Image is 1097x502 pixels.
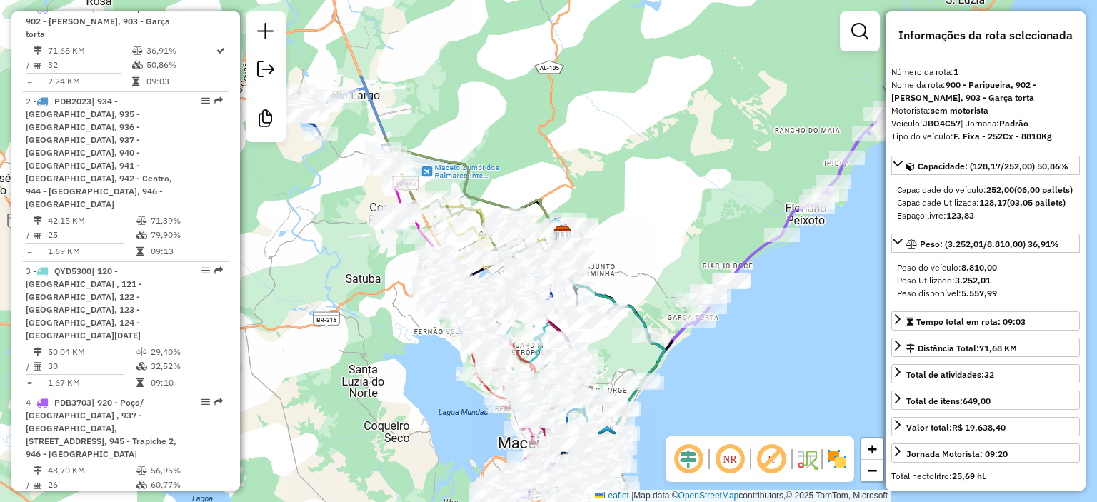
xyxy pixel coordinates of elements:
img: 303 UDC Full Litoral [598,425,616,443]
img: Exibir/Ocultar setores [826,448,848,471]
strong: (03,05 pallets) [1007,197,1066,208]
a: Criar modelo [251,104,280,136]
strong: 900 - Paripueira, 902 - [PERSON_NAME], 903 - Garça torta [891,79,1036,103]
div: Peso disponível: [897,287,1074,300]
td: 32,52% [150,359,222,373]
a: Leaflet [595,491,629,501]
td: 50,86% [146,58,215,72]
td: 32 [47,58,131,72]
span: PDB2023 [54,96,91,106]
img: FAD CDD Maceio [552,224,571,242]
span: PDB3703 [54,397,91,408]
strong: F. Fixa - 252Cx - 8810Kg [953,131,1052,141]
td: 2,24 KM [47,74,131,89]
div: Número da rota: [891,66,1080,79]
td: 42,15 KM [47,214,136,228]
i: Distância Total [34,46,42,55]
strong: 128,17 [979,197,1007,208]
strong: 32 [984,369,994,380]
strong: 3.252,01 [955,275,991,286]
i: Tempo total em rota [136,247,144,256]
div: Motorista: [891,104,1080,117]
em: Opções [201,96,210,105]
td: 71,39% [150,214,222,228]
div: Total de itens: [906,395,991,408]
a: Zoom in [861,438,883,460]
a: Total de itens:649,00 [891,391,1080,410]
td: 56,95% [150,463,222,478]
td: 25 [47,228,136,242]
div: Capacidade Utilizada: [897,196,1074,209]
strong: 252,00 [986,184,1014,195]
span: | 920 - Poço/ [GEOGRAPHIC_DATA] , 937 - [GEOGRAPHIC_DATA], [STREET_ADDRESS], 945 - Trapiche 2, 94... [26,397,176,459]
span: Exibir rótulo [754,442,788,476]
td: = [26,74,33,89]
em: Rota exportada [214,96,223,105]
div: Distância Total: [906,342,1017,355]
a: Exportar sessão [251,55,280,87]
i: Tempo total em rota [132,77,139,86]
span: 1 - [26,3,170,39]
div: Capacidade: (128,17/252,00) 50,86% [891,178,1080,228]
strong: 25,69 hL [952,471,986,481]
span: 2 - [26,96,172,209]
td: = [26,376,33,390]
td: 26 [47,478,136,492]
img: Fluxo de ruas [796,448,818,471]
a: Peso: (3.252,01/8.810,00) 36,91% [891,234,1080,253]
strong: 5.557,99 [961,288,997,298]
div: Peso: (3.252,01/8.810,00) 36,91% [891,256,1080,306]
strong: JBO4C57 [923,118,961,129]
i: Rota otimizada [216,46,225,55]
strong: Padrão [999,118,1028,129]
td: 79,90% [150,228,222,242]
em: Opções [201,398,210,406]
strong: (06,00 pallets) [1014,184,1073,195]
td: 29,40% [150,345,222,359]
i: % de utilização da cubagem [136,362,147,371]
em: Rota exportada [214,266,223,275]
td: 09:13 [150,244,222,258]
div: Veículo: [891,117,1080,130]
img: CDD Maceio [553,226,572,244]
span: 71,68 KM [979,343,1017,353]
a: Nova sessão e pesquisa [251,17,280,49]
i: % de utilização do peso [136,348,147,356]
i: Distância Total [34,466,42,475]
td: 60,77% [150,478,222,492]
div: Valor total: [906,421,1006,434]
strong: R$ 19.638,40 [952,422,1006,433]
a: Exibir filtros [846,17,874,46]
a: Total de atividades:32 [891,364,1080,383]
em: Rota exportada [214,398,223,406]
td: 48,70 KM [47,463,136,478]
span: − [868,461,877,479]
i: Distância Total [34,216,42,225]
img: UDC zumpy [546,216,565,235]
td: 50,04 KM [47,345,136,359]
span: Tempo total em rota: 09:03 [916,316,1026,327]
span: Ocultar deslocamento [671,442,706,476]
a: Valor total:R$ 19.638,40 [891,417,1080,436]
em: Opções [201,266,210,275]
span: Ocultar NR [713,442,747,476]
td: = [26,244,33,258]
div: Capacidade do veículo: [897,184,1074,196]
strong: 1 [953,66,958,77]
td: 71,68 KM [47,44,131,58]
span: + [868,440,877,458]
span: QYD5300 [54,266,91,276]
i: % de utilização da cubagem [136,231,147,239]
div: Tipo do veículo: [891,130,1080,143]
span: | 934 - [GEOGRAPHIC_DATA], 935 - [GEOGRAPHIC_DATA], 936 - [GEOGRAPHIC_DATA], 937 - [GEOGRAPHIC_DA... [26,96,172,209]
span: Peso do veículo: [897,262,997,273]
a: Zoom out [861,460,883,481]
i: Tempo total em rota [136,378,144,387]
div: Peso Utilizado: [897,274,1074,287]
i: Distância Total [34,348,42,356]
i: % de utilização da cubagem [132,61,143,69]
i: Total de Atividades [34,61,42,69]
strong: 649,00 [963,396,991,406]
td: / [26,478,33,492]
td: / [26,359,33,373]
